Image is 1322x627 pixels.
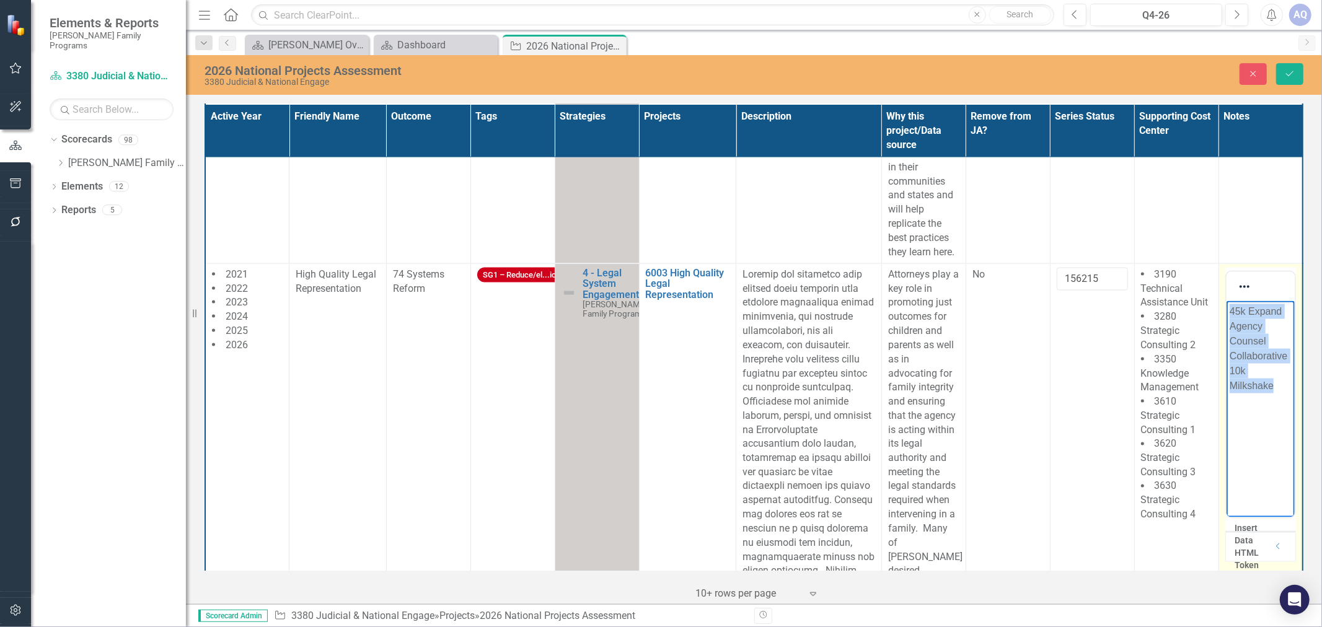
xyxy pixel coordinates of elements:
[6,14,28,35] img: ClearPoint Strategy
[646,268,730,300] a: 6003 High Quality Legal Representation
[205,77,824,87] div: 3380 Judicial & National Engage
[291,610,434,621] a: 3380 Judicial & National Engage
[583,299,648,318] span: [PERSON_NAME] Family Programs
[198,610,268,622] span: Scorecard Admin
[583,268,648,300] a: 4 - Legal System Engagement
[477,268,566,283] span: SG1 – Reduce/el...ion
[1141,395,1196,436] span: 3610 Strategic Consulting 1
[1141,353,1199,393] span: 3350 Knowledge Management
[3,3,65,33] p: 20k Milkshake
[61,180,103,194] a: Elements
[226,268,248,280] span: 2021
[1227,301,1295,517] iframe: Rich Text Area
[1141,438,1196,478] span: 3620 Strategic Consulting 3
[68,156,186,170] a: [PERSON_NAME] Family Programs
[226,296,248,308] span: 2023
[226,339,248,351] span: 2026
[251,4,1054,26] input: Search ClearPoint...
[102,205,122,216] div: 5
[248,37,366,53] a: [PERSON_NAME] Overview
[377,37,495,53] a: Dashboard
[61,133,112,147] a: Scorecards
[274,609,745,623] div: » »
[61,203,96,217] a: Reports
[50,99,174,120] input: Search Below...
[226,283,248,294] span: 2022
[50,69,174,84] a: 3380 Judicial & National Engage
[205,64,824,77] div: 2026 National Projects Assessment
[1234,278,1255,296] button: Reveal or hide additional toolbar items
[1235,522,1267,572] div: Insert Data HTML Token
[480,610,635,621] div: 2026 National Projects Assessment
[972,268,985,280] span: No
[226,325,248,336] span: 2025
[50,30,174,51] small: [PERSON_NAME] Family Programs
[50,15,174,30] span: Elements & Reports
[1007,9,1033,19] span: Search
[989,6,1051,24] button: Search
[1141,268,1209,309] span: 3190 Technical Assistance Unit
[1289,4,1311,26] button: AQ
[118,134,138,145] div: 98
[526,38,624,54] div: 2026 National Projects Assessment
[397,37,495,53] div: Dashboard
[109,182,129,192] div: 12
[393,268,444,294] span: 74 Systems Reform
[1141,310,1196,351] span: 3280 Strategic Consulting 2
[268,37,366,53] div: [PERSON_NAME] Overview
[1141,480,1196,520] span: 3630 Strategic Consulting 4
[1280,585,1310,615] div: Open Intercom Messenger
[439,610,475,621] a: Projects
[1090,4,1222,26] button: Q4-26
[562,286,576,300] img: Not Defined
[226,310,248,322] span: 2024
[296,268,376,294] span: High Quality Legal Representation
[1095,8,1218,23] div: Q4-26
